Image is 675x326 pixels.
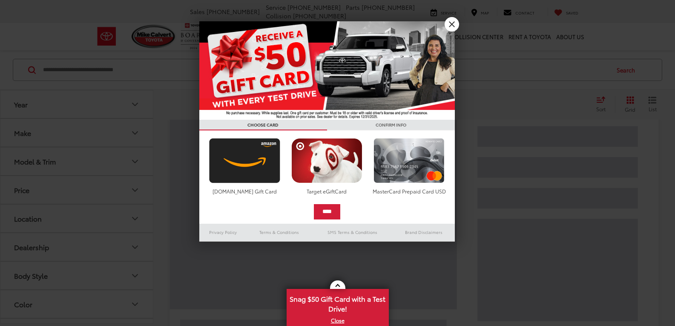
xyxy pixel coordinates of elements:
div: MasterCard Prepaid Card USD [371,188,447,195]
h3: CHOOSE CARD [199,120,327,130]
img: mastercard.png [371,138,447,183]
a: Privacy Policy [199,227,247,237]
img: amazoncard.png [207,138,282,183]
a: SMS Terms & Conditions [312,227,393,237]
img: 55838_top_625864.jpg [199,21,455,120]
span: Snag $50 Gift Card with a Test Drive! [287,290,388,316]
h3: CONFIRM INFO [327,120,455,130]
a: Terms & Conditions [247,227,312,237]
a: Brand Disclaimers [393,227,455,237]
div: [DOMAIN_NAME] Gift Card [207,188,282,195]
img: targetcard.png [289,138,365,183]
div: Target eGiftCard [289,188,365,195]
